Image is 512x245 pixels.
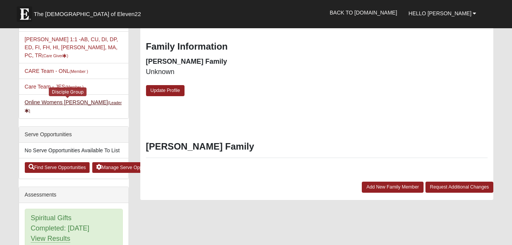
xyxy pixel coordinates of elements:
[25,68,88,74] a: CARE Team - ONL(Member )
[25,84,84,90] a: Care Team - JES(Member )
[146,85,185,96] a: Update Profile
[34,10,141,18] span: The [DEMOGRAPHIC_DATA] of Eleven22
[324,3,403,22] a: Back to [DOMAIN_NAME]
[42,53,68,58] small: (Care Giver )
[49,87,87,96] div: Disciple Group
[146,67,311,77] dd: Unknown
[403,4,482,23] a: Hello [PERSON_NAME]
[409,10,472,16] span: Hello [PERSON_NAME]
[19,143,128,158] li: No Serve Opportunities Available To List
[70,69,88,74] small: (Member )
[65,85,83,89] small: (Member )
[19,187,128,203] div: Assessments
[31,235,71,243] a: View Results
[25,36,118,58] a: [PERSON_NAME] 1:1 -AB, CU, DI, DP, ED, FI, FH, HI, [PERSON_NAME], MA, PC, TR(Care Giver)
[146,41,488,52] h3: Family Information
[19,127,128,143] div: Serve Opportunities
[425,182,494,193] a: Request Additional Changes
[146,141,488,152] h3: [PERSON_NAME] Family
[362,182,424,193] a: Add New Family Member
[13,3,165,22] a: The [DEMOGRAPHIC_DATA] of Eleven22
[17,6,32,22] img: Eleven22 logo
[25,99,122,113] a: Online Womens [PERSON_NAME](Leader)
[146,57,311,67] dt: [PERSON_NAME] Family
[25,162,90,173] a: Find Serve Opportunities
[92,162,165,173] a: Manage Serve Opportunities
